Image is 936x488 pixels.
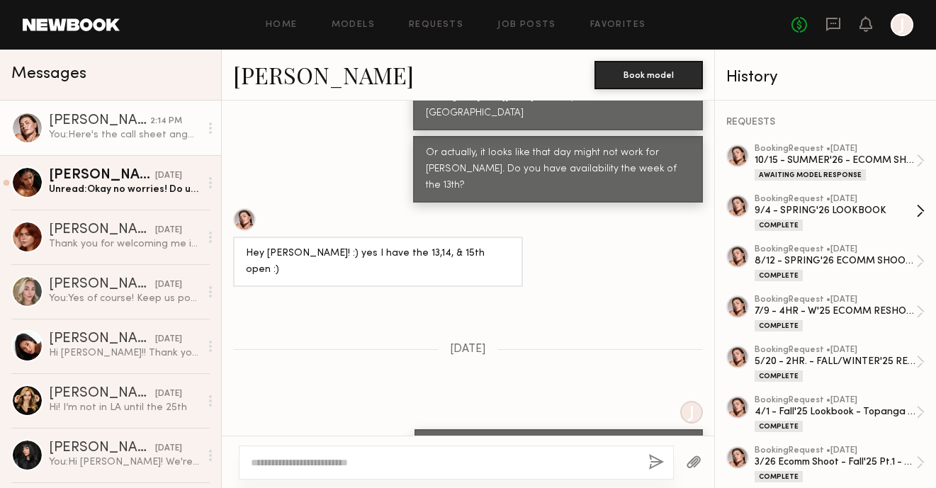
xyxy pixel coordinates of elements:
[409,21,463,30] a: Requests
[49,455,200,469] div: You: Hi [PERSON_NAME]! We're reaching out from the [PERSON_NAME] Jeans wholesale department ([URL...
[755,220,803,231] div: Complete
[891,13,913,36] a: J
[755,204,916,217] div: 9/4 - SPRING'26 LOOKBOOK
[755,355,916,368] div: 5/20 - 2HR. - FALL/WINTER'25 RESHOOT
[49,332,155,346] div: [PERSON_NAME]
[755,305,916,318] div: 7/9 - 4HR - W'25 ECOMM RESHOOT
[755,295,916,305] div: booking Request • [DATE]
[755,144,925,181] a: bookingRequest •[DATE]10/15 - SUMMER'26 - ECOMM SHOOTAwaiting Model Response
[755,346,916,355] div: booking Request • [DATE]
[755,455,916,469] div: 3/26 Ecomm Shoot - Fall'25 Pt.1 - 4HR.
[233,59,414,90] a: [PERSON_NAME]
[755,396,916,405] div: booking Request • [DATE]
[426,145,690,194] div: Or actually, it looks like that day might not work for [PERSON_NAME]. Do you have availability th...
[594,68,703,80] a: Book model
[755,446,925,482] a: bookingRequest •[DATE]3/26 Ecomm Shoot - Fall'25 Pt.1 - 4HR.Complete
[590,21,646,30] a: Favorites
[155,333,182,346] div: [DATE]
[755,254,916,268] div: 8/12 - SPRING'26 ECOMM SHOOT - 7HRS
[755,144,916,154] div: booking Request • [DATE]
[49,346,200,360] div: Hi [PERSON_NAME]!! Thank you so much for thinking of me!! I’m currently only able to fly out for ...
[755,154,916,167] div: 10/15 - SUMMER'26 - ECOMM SHOOT
[49,128,200,142] div: You: Here's the call sheet angel! Excited to see you in more amazing images!!😍
[755,270,803,281] div: Complete
[49,223,155,237] div: [PERSON_NAME]
[49,169,155,183] div: [PERSON_NAME]
[11,66,86,82] span: Messages
[755,245,916,254] div: booking Request • [DATE]
[150,115,182,128] div: 2:14 PM
[155,442,182,455] div: [DATE]
[49,401,200,414] div: Hi! I’m not in LA until the 25th
[155,169,182,183] div: [DATE]
[755,195,925,231] a: bookingRequest •[DATE]9/4 - SPRING'26 LOOKBOOKComplete
[155,224,182,237] div: [DATE]
[755,295,925,331] a: bookingRequest •[DATE]7/9 - 4HR - W'25 ECOMM RESHOOTComplete
[755,195,916,204] div: booking Request • [DATE]
[49,292,200,305] div: You: Yes of course! Keep us posted🤗
[450,344,486,356] span: [DATE]
[755,446,916,455] div: booking Request • [DATE]
[155,278,182,292] div: [DATE]
[49,237,200,251] div: Thank you for welcoming me in [DATE]! I hope to hear from you soon 💞
[726,69,925,86] div: History
[49,441,155,455] div: [PERSON_NAME]
[332,21,375,30] a: Models
[755,421,803,432] div: Complete
[755,169,866,181] div: Awaiting Model Response
[726,118,925,127] div: REQUESTS
[755,396,925,432] a: bookingRequest •[DATE]4/1 - Fall'25 Lookbook - Topanga - 6HRSComplete
[266,21,298,30] a: Home
[246,246,510,278] div: Hey [PERSON_NAME]! :) yes I have the 13,14, & 15th open :)
[49,278,155,292] div: [PERSON_NAME]
[755,245,925,281] a: bookingRequest •[DATE]8/12 - SPRING'26 ECOMM SHOOT - 7HRSComplete
[755,370,803,382] div: Complete
[755,346,925,382] a: bookingRequest •[DATE]5/20 - 2HR. - FALL/WINTER'25 RESHOOTComplete
[594,61,703,89] button: Book model
[755,405,916,419] div: 4/1 - Fall'25 Lookbook - Topanga - 6HRS
[755,320,803,331] div: Complete
[497,21,556,30] a: Job Posts
[49,114,150,128] div: [PERSON_NAME]
[155,387,182,401] div: [DATE]
[49,387,155,401] div: [PERSON_NAME]
[755,471,803,482] div: Complete
[49,183,200,196] div: Unread: Okay no worries! Do u have any possible dates?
